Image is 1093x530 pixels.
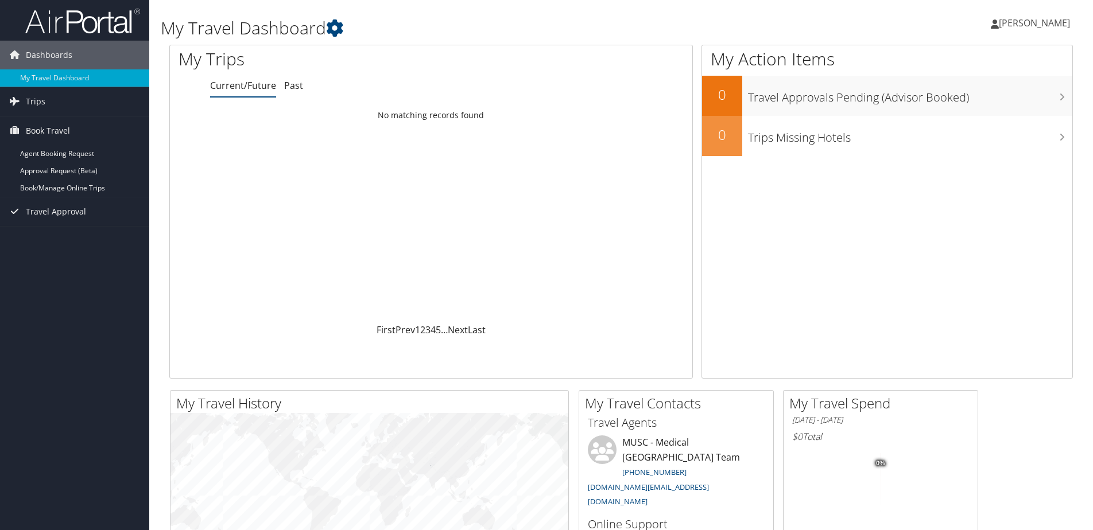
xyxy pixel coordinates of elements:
[26,116,70,145] span: Book Travel
[448,324,468,336] a: Next
[179,47,466,71] h1: My Trips
[748,124,1072,146] h3: Trips Missing Hotels
[702,85,742,104] h2: 0
[999,17,1070,29] span: [PERSON_NAME]
[210,79,276,92] a: Current/Future
[26,41,72,69] span: Dashboards
[420,324,425,336] a: 2
[468,324,486,336] a: Last
[26,197,86,226] span: Travel Approval
[582,435,770,512] li: MUSC - Medical [GEOGRAPHIC_DATA] Team
[789,393,978,413] h2: My Travel Spend
[26,87,45,116] span: Trips
[425,324,431,336] a: 3
[876,460,885,467] tspan: 0%
[284,79,303,92] a: Past
[702,47,1072,71] h1: My Action Items
[792,430,803,443] span: $0
[441,324,448,336] span: …
[170,105,692,126] td: No matching records found
[622,467,687,477] a: [PHONE_NUMBER]
[702,76,1072,116] a: 0Travel Approvals Pending (Advisor Booked)
[588,415,765,431] h3: Travel Agents
[792,415,969,426] h6: [DATE] - [DATE]
[431,324,436,336] a: 4
[436,324,441,336] a: 5
[585,393,773,413] h2: My Travel Contacts
[176,393,568,413] h2: My Travel History
[396,324,415,336] a: Prev
[792,430,969,443] h6: Total
[161,16,774,40] h1: My Travel Dashboard
[748,84,1072,106] h3: Travel Approvals Pending (Advisor Booked)
[25,7,140,34] img: airportal-logo.png
[991,6,1082,40] a: [PERSON_NAME]
[702,116,1072,156] a: 0Trips Missing Hotels
[588,482,709,507] a: [DOMAIN_NAME][EMAIL_ADDRESS][DOMAIN_NAME]
[377,324,396,336] a: First
[702,125,742,145] h2: 0
[415,324,420,336] a: 1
